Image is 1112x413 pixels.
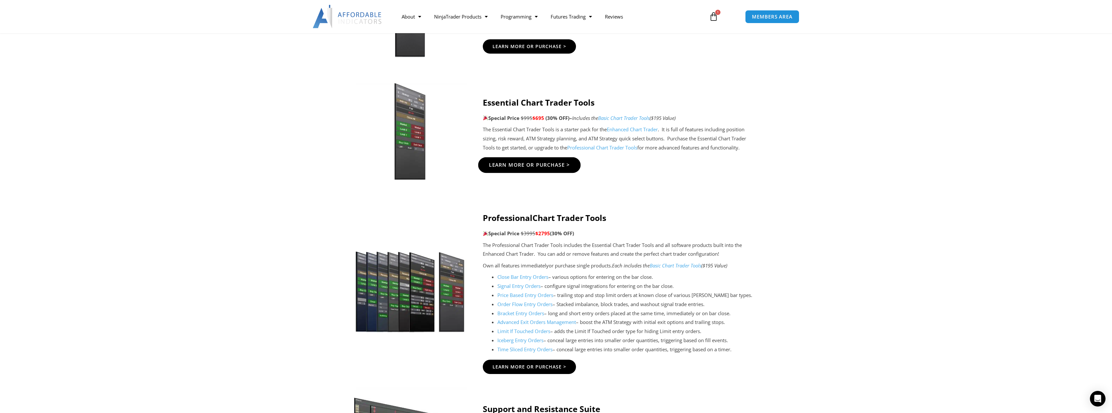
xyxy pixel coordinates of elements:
[612,262,727,269] i: Each includes the ($195 Value)
[521,230,535,237] span: $3995
[483,97,594,108] strong: Essential Chart Trader Tools
[544,9,598,24] a: Futures Trading
[650,262,701,269] a: Basic Chart Trader Tools
[493,44,566,49] span: Learn More Or Purchase >
[497,309,759,318] li: – long and short entry orders placed at the same time, immediately or on bar close.
[497,300,759,309] li: – Stacked imbalance, block trades, and washout signal trade entries.
[497,328,550,334] a: Limit If Touched Orders
[395,9,428,24] a: About
[497,291,759,300] li: – trailing stop and stop limit orders at known close of various [PERSON_NAME] bar types.
[1090,391,1106,407] div: Open Intercom Messenger
[567,144,637,151] a: Professional Chart Trader Tools
[497,310,544,316] a: Bracket Entry Orders
[483,115,488,120] img: 🎉
[521,115,532,121] span: $995
[532,212,606,223] strong: Chart Trader Tools
[549,262,612,269] span: or purchase single products.
[572,115,676,121] i: Includes the ($195 Value)
[483,213,759,223] h4: Professional
[483,115,519,121] strong: Special Price
[313,5,382,28] img: LogoAI
[569,115,572,121] strong: –
[478,157,581,173] a: Learn More Or Purchase >
[494,9,544,24] a: Programming
[353,235,467,332] img: ProfessionalToolsBundlePagejpg | Affordable Indicators – NinjaTrader
[598,115,650,121] a: Basic Chart Trader Tools
[497,301,553,307] a: Order Flow Entry Orders
[483,262,549,269] span: Own all features immediately
[607,126,658,133] a: Enhanced Chart Trader
[483,39,576,54] a: Learn More Or Purchase >
[483,231,488,236] img: 🎉
[497,345,759,354] li: – conceal large entries into smaller order quantities, triggering based on a timer.
[598,9,630,24] a: Reviews
[497,282,759,291] li: – configure signal integrations for entering on the bar close.
[745,10,799,23] a: MEMBERS AREA
[752,14,793,19] span: MEMBERS AREA
[483,230,519,237] strong: Special Price
[497,318,759,327] li: – boost the ATM Strategy with initial exit options and trailing stops.
[497,283,541,289] a: Signal Entry Orders
[483,241,759,259] p: The Professional Chart Trader Tools includes the Essential Chart Trader Tools and all software pr...
[497,319,576,325] a: Advanced Exit Orders Management
[483,360,576,374] a: Learn More Or Purchase >
[497,336,759,345] li: – conceal large entries into smaller order quantities, triggering based on fill events.
[699,7,728,26] a: 1
[545,115,572,121] b: (30% OFF)
[550,230,574,237] b: (30% OFF)
[489,162,570,167] span: Learn More Or Purchase >
[497,327,759,336] li: – adds the Limit If Touched order type for hiding Limit entry orders.
[497,273,759,282] li: – various options for entering on the bar close.
[353,83,467,180] img: Essential-Chart-Trader-Toolsjpg | Affordable Indicators – NinjaTrader
[497,346,553,353] a: Time Sliced Entry Orders
[483,125,759,152] p: The Essential Chart Trader Tools is a starter pack for the . It is full of features including pos...
[535,230,550,237] span: $2795
[493,365,566,369] span: Learn More Or Purchase >
[532,115,544,121] span: $695
[497,337,544,343] a: Iceberg Entry Orders
[428,9,494,24] a: NinjaTrader Products
[395,9,702,24] nav: Menu
[715,10,720,15] span: 1
[497,274,548,280] a: Close Bar Entry Orders
[497,292,553,298] a: Price Based Entry Orders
